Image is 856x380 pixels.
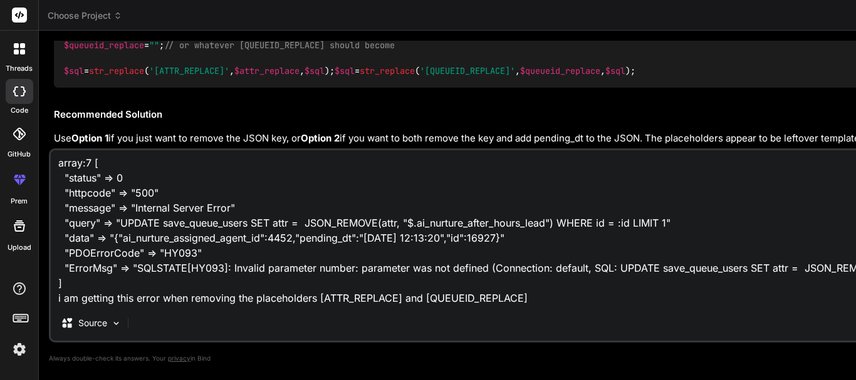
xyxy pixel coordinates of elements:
[78,317,107,329] p: Source
[8,149,31,160] label: GitHub
[149,65,229,76] span: '[ATTR_REPLACE]'
[11,196,28,207] label: prem
[420,65,515,76] span: '[QUEUEID_REPLACE]'
[111,318,122,329] img: Pick Models
[6,63,33,74] label: threads
[9,339,30,360] img: settings
[335,65,355,76] span: $sql
[234,65,300,76] span: $attr_replace
[8,242,31,253] label: Upload
[11,105,28,116] label: code
[360,65,415,76] span: str_replace
[149,40,159,51] span: ""
[605,65,625,76] span: $sql
[164,40,395,51] span: // or whatever [QUEUEID_REPLACE] should become
[305,65,325,76] span: $sql
[48,9,122,22] span: Choose Project
[64,40,144,51] span: $queueid_replace
[301,132,340,144] strong: Option 2
[168,354,191,362] span: privacy
[64,65,84,76] span: $sql
[89,65,144,76] span: str_replace
[71,132,108,144] strong: Option 1
[520,65,600,76] span: $queueid_replace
